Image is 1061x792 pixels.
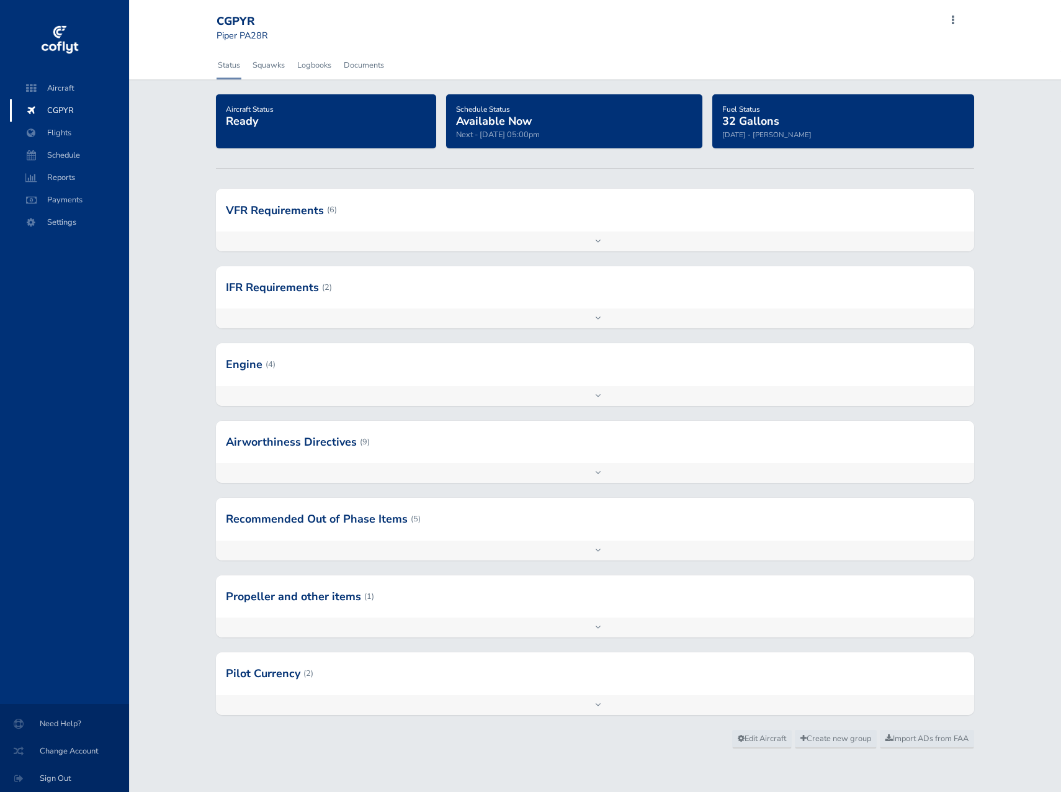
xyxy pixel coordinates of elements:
span: Create new group [800,733,871,744]
span: Change Account [15,740,114,762]
img: coflyt logo [39,22,80,59]
small: Piper PA28R [217,29,268,42]
a: Edit Aircraft [732,730,792,749]
span: Aircraft [22,77,117,99]
div: CGPYR [217,15,306,29]
a: Documents [342,52,385,79]
span: Aircraft Status [226,104,274,114]
span: Ready [226,114,258,128]
span: Import ADs from FAA [885,733,969,744]
span: Available Now [456,114,532,128]
span: Edit Aircraft [738,733,786,744]
span: Payments [22,189,117,211]
span: Settings [22,211,117,233]
small: [DATE] - [PERSON_NAME] [722,130,812,140]
a: Schedule StatusAvailable Now [456,101,532,129]
a: Squawks [251,52,286,79]
span: Schedule [22,144,117,166]
a: Import ADs from FAA [880,730,974,749]
span: Sign Out [15,767,114,790]
span: Need Help? [15,713,114,735]
span: 32 Gallons [722,114,779,128]
a: Logbooks [296,52,333,79]
span: Next - [DATE] 05:00pm [456,129,540,140]
a: Status [217,52,241,79]
span: Reports [22,166,117,189]
span: Schedule Status [456,104,510,114]
span: Flights [22,122,117,144]
span: CGPYR [22,99,117,122]
span: Fuel Status [722,104,760,114]
a: Create new group [795,730,877,749]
